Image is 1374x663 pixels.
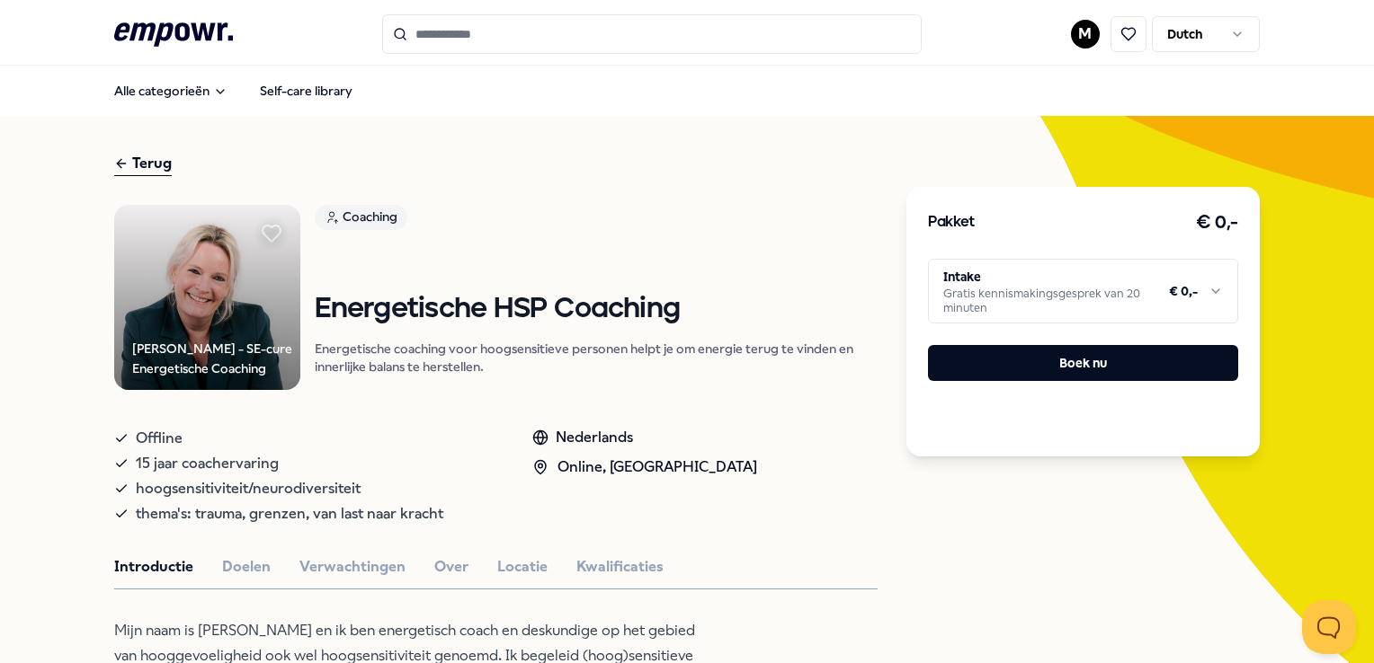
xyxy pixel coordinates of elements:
[136,501,443,526] span: thema's: trauma, grenzen, van last naar kracht
[532,455,757,479] div: Online, [GEOGRAPHIC_DATA]
[497,555,548,579] button: Locatie
[1302,600,1356,654] iframe: Help Scout Beacon - Open
[100,73,242,109] button: Alle categorieën
[576,555,664,579] button: Kwalificaties
[315,294,879,325] h1: Energetische HSP Coaching
[132,339,299,379] div: [PERSON_NAME] - SE-cure Energetische Coaching
[136,426,183,451] span: Offline
[532,426,757,449] div: Nederlands
[114,152,172,176] div: Terug
[136,451,279,476] span: 15 jaar coachervaring
[136,476,361,501] span: hoogsensitiviteit/neurodiversiteit
[114,555,193,579] button: Introductie
[222,555,271,579] button: Doelen
[315,340,879,376] p: Energetische coaching voor hoogsensitieve personen helpt je om energie terug te vinden en innerli...
[382,14,922,54] input: Search for products, categories or subcategories
[245,73,367,109] a: Self-care library
[1196,208,1238,237] h3: € 0,-
[114,205,299,390] img: Product Image
[1071,20,1100,49] button: M
[315,205,407,230] div: Coaching
[434,555,468,579] button: Over
[299,555,406,579] button: Verwachtingen
[100,73,367,109] nav: Main
[315,205,879,236] a: Coaching
[928,345,1237,381] button: Boek nu
[928,211,975,234] h3: Pakket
